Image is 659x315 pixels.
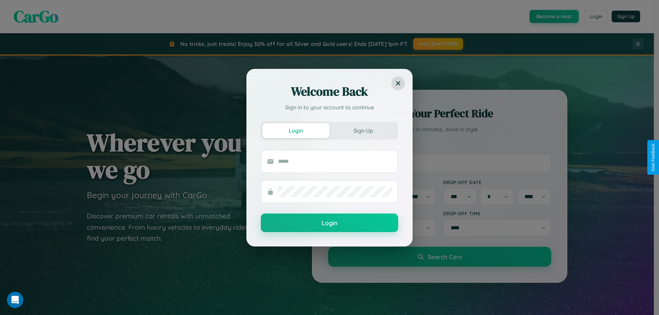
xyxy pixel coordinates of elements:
[262,123,329,138] button: Login
[261,83,398,100] h2: Welcome Back
[261,214,398,232] button: Login
[7,292,23,308] iframe: Intercom live chat
[651,144,656,171] div: Give Feedback
[261,103,398,111] p: Sign in to your account to continue
[329,123,397,138] button: Sign Up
